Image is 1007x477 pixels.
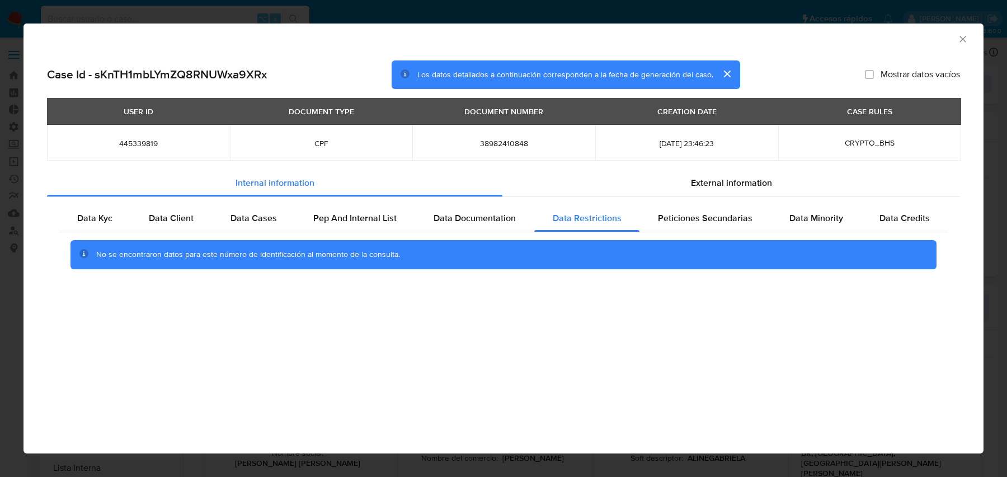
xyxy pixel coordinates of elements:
[691,176,772,189] span: External information
[865,70,874,79] input: Mostrar datos vacíos
[458,102,550,121] div: DOCUMENT NUMBER
[434,212,516,225] span: Data Documentation
[713,60,740,87] button: cerrar
[417,69,713,80] span: Los datos detallados a continuación corresponden a la fecha de generación del caso.
[957,34,967,44] button: Cerrar ventana
[553,212,622,225] span: Data Restrictions
[47,67,267,82] h2: Case Id - sKnTH1mbLYmZQ8RNUWxa9XRx
[609,138,765,148] span: [DATE] 23:46:23
[117,102,160,121] div: USER ID
[658,212,752,225] span: Peticiones Secundarias
[426,138,582,148] span: 38982410848
[230,212,277,225] span: Data Cases
[881,69,960,80] span: Mostrar datos vacíos
[282,102,361,121] div: DOCUMENT TYPE
[96,249,400,260] span: No se encontraron datos para este número de identificación al momento de la consulta.
[236,176,314,189] span: Internal information
[243,138,399,148] span: CPF
[651,102,723,121] div: CREATION DATE
[60,138,217,148] span: 445339819
[77,212,112,225] span: Data Kyc
[879,212,930,225] span: Data Credits
[789,212,843,225] span: Data Minority
[59,205,948,232] div: Detailed internal info
[313,212,397,225] span: Pep And Internal List
[23,24,984,453] div: closure-recommendation-modal
[47,170,960,197] div: Detailed info
[149,212,194,225] span: Data Client
[845,137,895,148] span: CRYPTO_BHS
[840,102,899,121] div: CASE RULES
